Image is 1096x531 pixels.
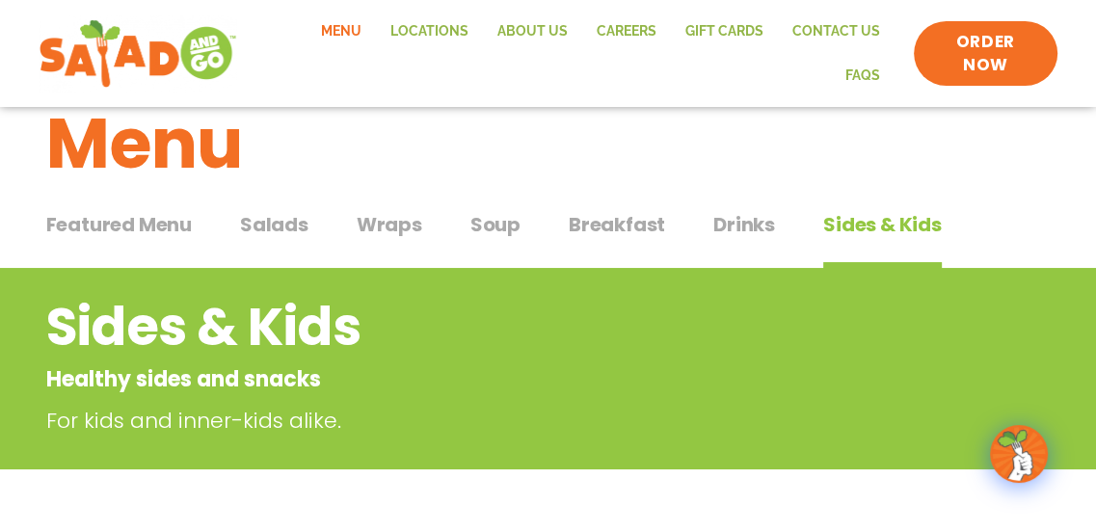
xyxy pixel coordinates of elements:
a: Locations [376,10,483,54]
span: Drinks [713,210,775,239]
span: Wraps [357,210,422,239]
h1: Menu [46,92,1051,196]
nav: Menu [256,10,895,97]
a: About Us [483,10,582,54]
span: Sides & Kids [823,210,942,239]
a: Contact Us [778,10,895,54]
div: Tabbed content [46,203,1051,269]
a: FAQs [831,54,895,98]
span: ORDER NOW [933,31,1038,77]
span: Salads [240,210,308,239]
img: new-SAG-logo-768×292 [39,15,237,93]
p: Healthy sides and snacks [46,363,896,395]
a: Careers [582,10,671,54]
a: GIFT CARDS [671,10,778,54]
p: For kids and inner-kids alike. [46,405,904,437]
a: ORDER NOW [914,21,1057,87]
span: Breakfast [569,210,665,239]
a: Menu [307,10,376,54]
span: Featured Menu [46,210,192,239]
span: Soup [470,210,521,239]
img: wpChatIcon [992,427,1046,481]
h2: Sides & Kids [46,288,896,366]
